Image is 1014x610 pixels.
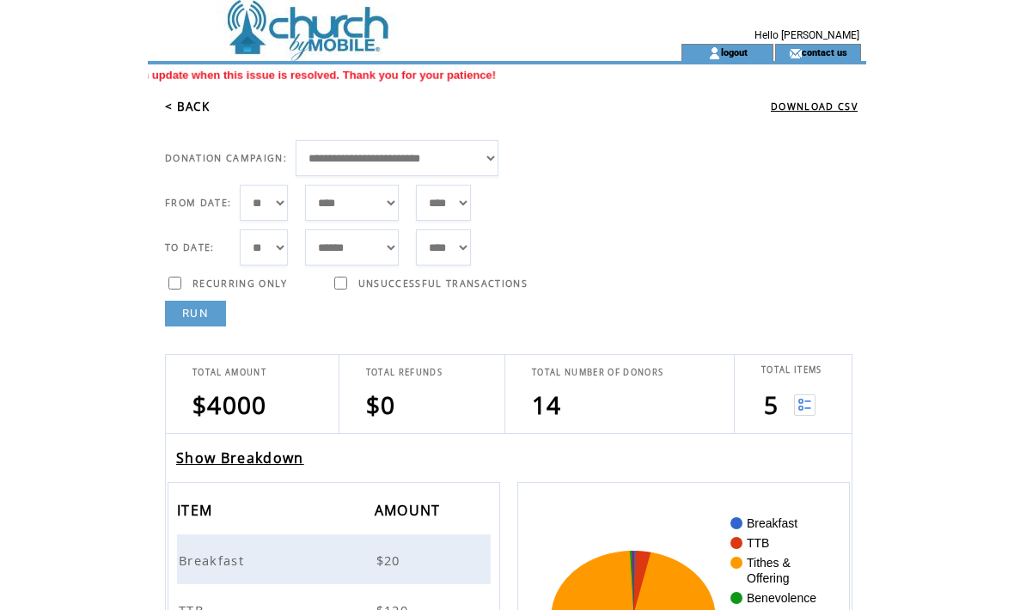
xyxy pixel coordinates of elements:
span: DONATION CAMPAIGN: [165,152,287,164]
span: Hello [PERSON_NAME] [754,29,859,41]
a: DOWNLOAD CSV [771,101,858,113]
img: contact_us_icon.gif [789,46,802,60]
text: Tithes & [747,556,791,570]
span: TOTAL NUMBER OF DONORS [532,367,663,378]
span: 5 [764,388,779,421]
span: $4000 [192,388,267,421]
span: TOTAL REFUNDS [366,367,443,378]
text: Breakfast [747,516,797,530]
img: account_icon.gif [708,46,721,60]
text: Benevolence [747,591,816,605]
text: Offering [747,571,790,585]
a: Show Breakdown [176,448,304,467]
span: TO DATE: [165,241,215,253]
span: Breakfast [179,552,248,569]
a: contact us [802,46,847,58]
a: ITEM [177,504,217,515]
span: TOTAL AMOUNT [192,367,266,378]
a: Breakfast [179,551,248,566]
span: AMOUNT [375,497,445,528]
span: $0 [366,388,396,421]
span: RECURRING ONLY [192,278,288,290]
span: UNSUCCESSFUL TRANSACTIONS [358,278,528,290]
span: 14 [532,388,562,421]
a: AMOUNT [375,504,445,515]
span: TOTAL ITEMS [761,364,822,375]
a: < BACK [165,99,210,114]
span: FROM DATE: [165,197,231,209]
span: $20 [376,552,405,569]
text: TTB [747,536,769,550]
a: logout [721,46,748,58]
marquee: We are currently experiencing an issue with opt-ins to Keywords. You may still send a SMS and MMS... [148,69,866,82]
a: RUN [165,301,226,326]
img: View list [794,394,815,416]
span: ITEM [177,497,217,528]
